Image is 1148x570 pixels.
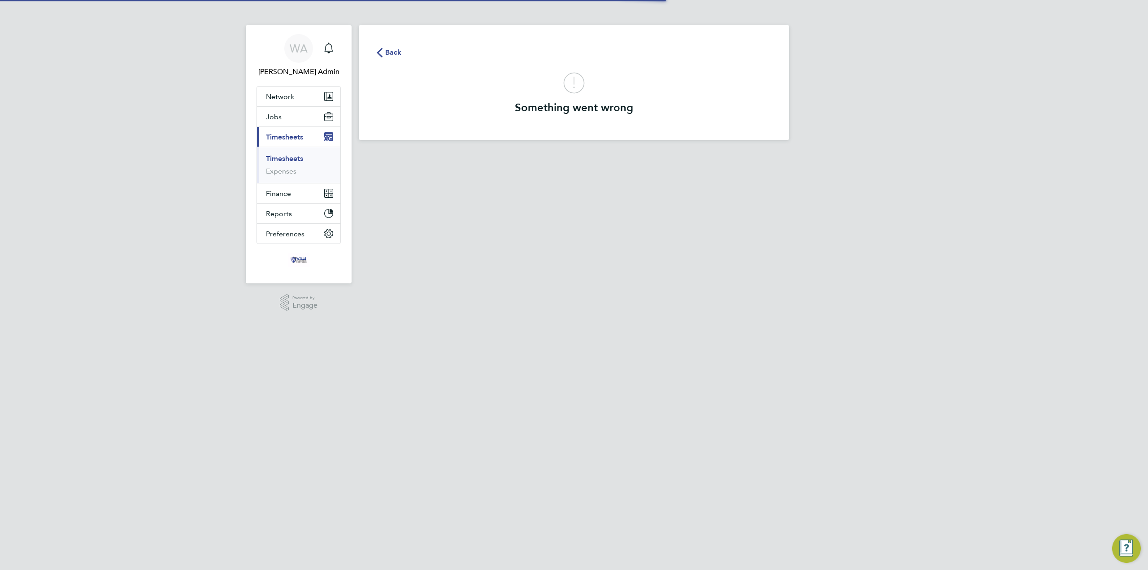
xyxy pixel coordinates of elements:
[257,87,340,106] button: Network
[377,47,402,58] button: Back
[288,253,309,267] img: wills-security-logo-retina.png
[280,294,318,311] a: Powered byEngage
[266,113,282,121] span: Jobs
[266,230,304,238] span: Preferences
[266,209,292,218] span: Reports
[257,147,340,183] div: Timesheets
[266,167,296,175] a: Expenses
[266,189,291,198] span: Finance
[257,107,340,126] button: Jobs
[292,302,317,309] span: Engage
[290,43,308,54] span: WA
[257,34,341,77] a: WA[PERSON_NAME] Admin
[257,183,340,203] button: Finance
[292,294,317,302] span: Powered by
[257,204,340,223] button: Reports
[257,253,341,267] a: Go to home page
[246,25,352,283] nav: Main navigation
[377,100,771,115] h3: Something went wrong
[257,127,340,147] button: Timesheets
[266,92,294,101] span: Network
[257,66,341,77] span: Wills Admin
[266,154,303,163] a: Timesheets
[257,224,340,244] button: Preferences
[266,133,303,141] span: Timesheets
[1112,534,1141,563] button: Engage Resource Center
[385,47,402,58] span: Back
